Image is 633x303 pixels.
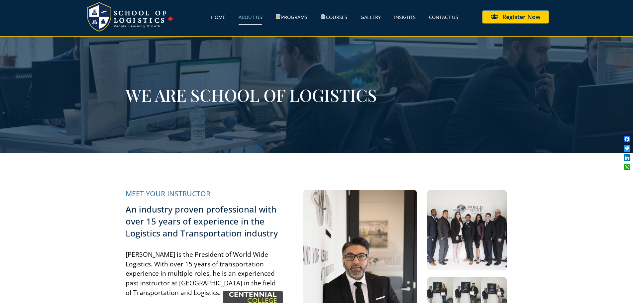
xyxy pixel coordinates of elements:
[321,14,326,19] img: 📄
[126,86,508,103] h2: We are School Of Logistics
[175,9,458,25] nav: Menu
[429,9,458,25] a: Contact Us
[126,204,280,239] h2: An industry proven professional with over 15 years of experience in the Logistics and Transportat...
[239,9,262,25] a: About Us
[321,9,348,25] a: Courses
[361,9,381,25] a: Gallery
[482,10,549,24] a: Register Now
[622,134,632,144] a: Facebook
[275,9,307,25] a: Programs
[502,14,540,20] span: Register Now
[276,14,281,19] img: 📝
[394,9,416,25] a: Insights
[622,153,632,162] a: LinkedIn
[427,190,507,270] img: WWL_015
[622,144,632,153] a: Twitter
[126,250,280,298] div: [PERSON_NAME] is the President of World Wide Logistics. With over 15 years of transportation expe...
[211,9,225,25] a: Home
[126,190,280,197] h5: Meet your Instructor
[622,162,632,172] a: WhatsApp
